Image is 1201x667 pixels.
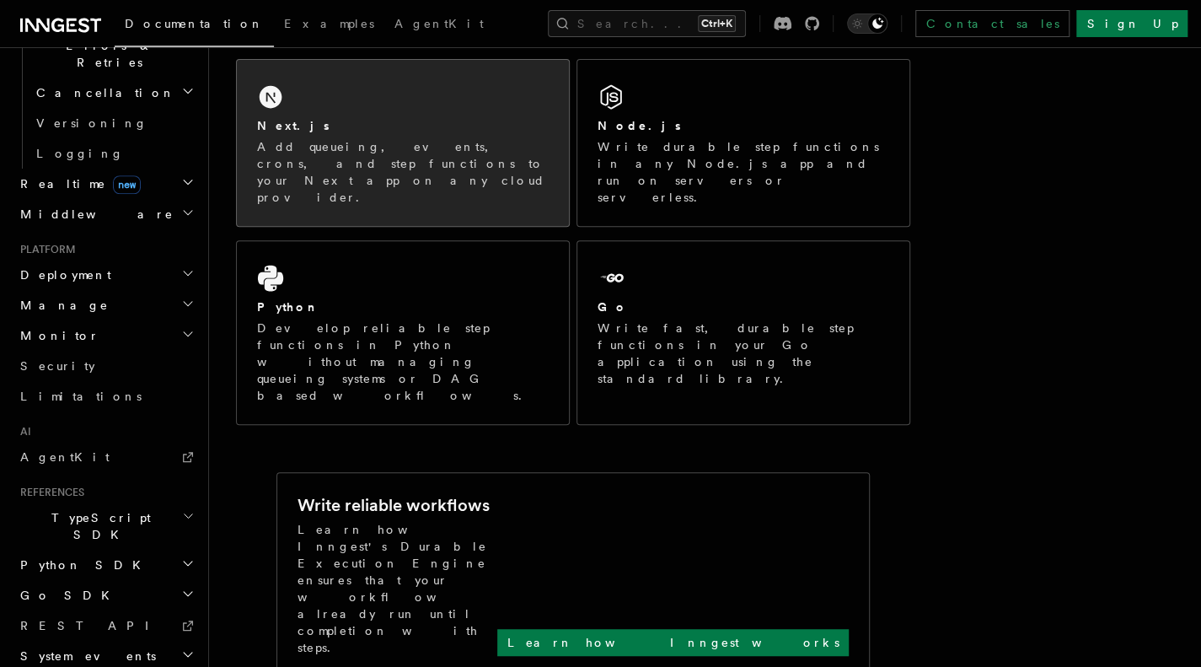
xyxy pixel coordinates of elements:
span: TypeScript SDK [13,509,182,543]
button: Errors & Retries [29,30,198,78]
a: Logging [29,138,198,169]
span: Cancellation [29,84,175,101]
h2: Go [598,299,628,315]
span: Go SDK [13,587,120,604]
span: AgentKit [394,17,484,30]
span: Realtime [13,175,141,192]
h2: Node.js [598,117,681,134]
span: REST API [20,619,164,632]
button: Monitor [13,320,198,351]
button: Manage [13,290,198,320]
a: Versioning [29,108,198,138]
span: Limitations [20,390,142,403]
a: Limitations [13,381,198,411]
button: Deployment [13,260,198,290]
span: Errors & Retries [29,37,183,71]
span: Logging [36,147,124,160]
kbd: Ctrl+K [698,15,736,32]
a: REST API [13,611,198,641]
h2: Next.js [257,117,330,134]
p: Write durable step functions in any Node.js app and run on servers or serverless. [598,138,889,206]
span: Platform [13,243,76,256]
span: Examples [284,17,374,30]
a: Documentation [115,5,274,47]
span: AI [13,425,31,438]
span: Middleware [13,206,174,223]
span: System events [13,648,156,664]
span: Python SDK [13,557,151,573]
a: Next.jsAdd queueing, events, crons, and step functions to your Next app on any cloud provider. [236,59,570,227]
h2: Write reliable workflows [298,493,490,517]
a: Node.jsWrite durable step functions in any Node.js app and run on servers or serverless. [576,59,910,227]
span: Documentation [125,17,264,30]
a: AgentKit [384,5,494,46]
span: Monitor [13,327,99,344]
p: Add queueing, events, crons, and step functions to your Next app on any cloud provider. [257,138,549,206]
a: Contact sales [915,10,1070,37]
p: Develop reliable step functions in Python without managing queueing systems or DAG based workflows. [257,320,549,404]
span: Security [20,359,95,373]
button: TypeScript SDK [13,503,198,550]
span: new [113,175,141,194]
a: Sign Up [1076,10,1188,37]
p: Learn how Inngest's Durable Execution Engine ensures that your workflow already run until complet... [298,521,497,656]
a: Security [13,351,198,381]
p: Write fast, durable step functions in your Go application using the standard library. [598,320,889,387]
a: Examples [274,5,384,46]
h2: Python [257,299,319,315]
button: Toggle dark mode [847,13,887,34]
a: AgentKit [13,442,198,472]
span: AgentKit [20,450,110,464]
p: Learn how Inngest works [507,634,839,651]
button: Go SDK [13,580,198,611]
button: Python SDK [13,550,198,580]
button: Middleware [13,199,198,229]
button: Cancellation [29,78,198,108]
span: Manage [13,297,109,314]
span: Versioning [36,116,147,130]
a: Learn how Inngest works [497,629,849,656]
button: Realtimenew [13,169,198,199]
span: Deployment [13,266,111,283]
button: Search...Ctrl+K [548,10,746,37]
a: GoWrite fast, durable step functions in your Go application using the standard library. [576,240,910,425]
span: References [13,486,84,499]
a: PythonDevelop reliable step functions in Python without managing queueing systems or DAG based wo... [236,240,570,425]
